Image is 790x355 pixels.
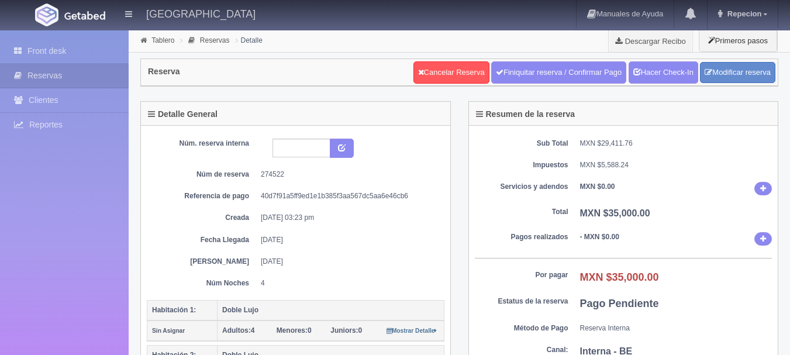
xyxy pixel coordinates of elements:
[218,300,444,320] th: Doble Lujo
[261,213,436,223] dd: [DATE] 03:23 pm
[156,191,249,201] dt: Referencia de pago
[580,271,659,283] b: MXN $35,000.00
[261,235,436,245] dd: [DATE]
[148,67,180,76] h4: Reserva
[580,323,772,333] dd: Reserva Interna
[277,326,312,335] span: 0
[580,233,619,241] b: - MXN $0.00
[156,213,249,223] dt: Creada
[475,270,568,280] dt: Por pagar
[580,298,659,309] b: Pago Pendiente
[152,306,196,314] b: Habitación 1:
[475,232,568,242] dt: Pagos realizados
[475,139,568,149] dt: Sub Total
[475,323,568,333] dt: Método de Pago
[261,278,436,288] dd: 4
[580,160,772,170] dd: MXN $5,588.24
[64,11,105,20] img: Getabed
[148,110,218,119] h4: Detalle General
[261,170,436,180] dd: 274522
[222,326,251,335] strong: Adultos:
[277,326,308,335] strong: Menores:
[35,4,58,26] img: Getabed
[491,61,626,84] a: Finiquitar reserva / Confirmar Pago
[629,61,698,84] a: Hacer Check-In
[475,207,568,217] dt: Total
[475,182,568,192] dt: Servicios y adendos
[580,208,650,218] b: MXN $35,000.00
[475,297,568,306] dt: Estatus de la reserva
[699,29,777,52] button: Primeros pasos
[475,345,568,355] dt: Canal:
[156,170,249,180] dt: Núm de reserva
[387,328,437,334] small: Mostrar Detalle
[476,110,575,119] h4: Resumen de la reserva
[233,35,265,46] li: Detalle
[475,160,568,170] dt: Impuestos
[156,139,249,149] dt: Núm. reserva interna
[156,278,249,288] dt: Núm Noches
[200,36,230,44] a: Reservas
[156,257,249,267] dt: [PERSON_NAME]
[580,139,772,149] dd: MXN $29,411.76
[261,257,436,267] dd: [DATE]
[609,29,692,53] a: Descargar Recibo
[261,191,436,201] dd: 40d7f91a5ff9ed1e1b385f3aa567dc5aa6e46cb6
[151,36,174,44] a: Tablero
[330,326,358,335] strong: Juniors:
[330,326,362,335] span: 0
[700,62,775,84] a: Modificar reserva
[413,61,489,84] a: Cancelar Reserva
[725,9,762,18] span: Repecion
[156,235,249,245] dt: Fecha Llegada
[580,182,615,191] b: MXN $0.00
[146,6,256,20] h4: [GEOGRAPHIC_DATA]
[222,326,254,335] span: 4
[387,326,437,335] a: Mostrar Detalle
[152,328,185,334] small: Sin Asignar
